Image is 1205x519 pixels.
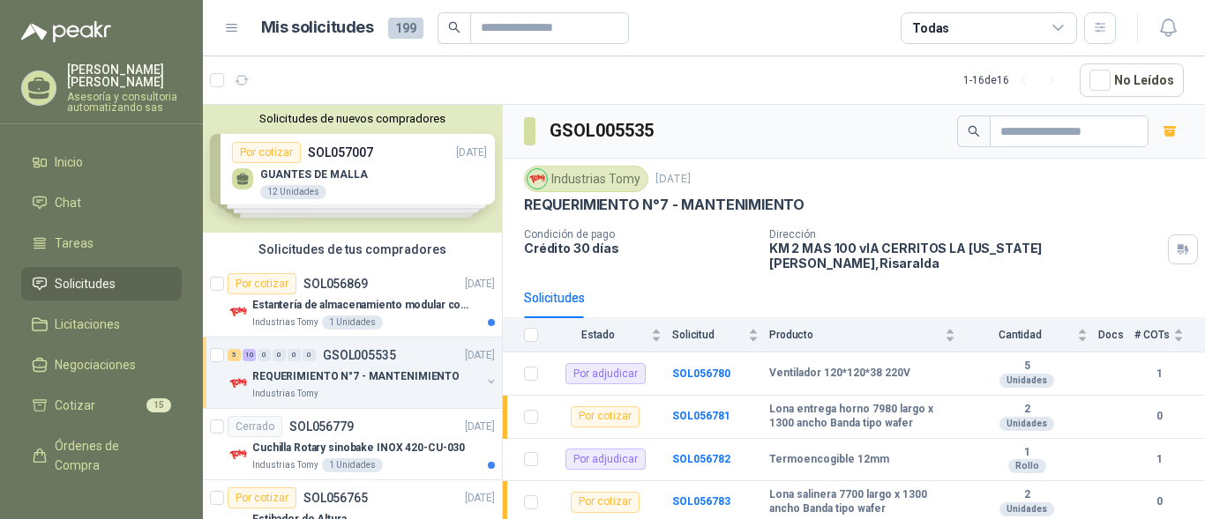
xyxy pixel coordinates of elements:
[1098,318,1134,352] th: Docs
[228,345,498,401] a: 5 10 0 0 0 0 GSOL005535[DATE] Company LogoREQUERIMIENTO N°7 - MANTENIMIENTOIndustrias Tomy
[21,21,111,42] img: Logo peakr
[303,278,368,290] p: SOL056869
[549,318,672,352] th: Estado
[55,193,81,212] span: Chat
[21,348,182,382] a: Negociaciones
[55,436,165,475] span: Órdenes de Compra
[210,112,495,125] button: Solicitudes de nuevos compradores
[966,403,1088,417] b: 2
[252,368,460,385] p: REQUERIMIENTO N°7 - MANTENIMIENTO
[769,329,941,341] span: Producto
[769,318,966,352] th: Producto
[524,288,585,308] div: Solicitudes
[252,315,318,330] p: Industrias Tomy
[448,21,460,33] span: search
[67,63,182,88] p: [PERSON_NAME] [PERSON_NAME]
[228,301,249,323] img: Company Logo
[1134,318,1205,352] th: # COTs
[1134,451,1184,468] b: 1
[672,329,745,341] span: Solicitud
[565,449,646,470] div: Por adjudicar
[67,92,182,113] p: Asesoría y consultoria automatizando sas
[571,406,640,427] div: Por cotizar
[672,495,730,508] a: SOL056783
[999,502,1054,516] div: Unidades
[966,488,1088,502] b: 2
[21,429,182,482] a: Órdenes de Compra
[769,488,955,515] b: Lona salinera 7700 largo x 1300 ancho Banda tipo wafer
[388,18,423,39] span: 199
[21,308,182,341] a: Licitaciones
[55,152,83,172] span: Inicio
[228,373,249,394] img: Company Logo
[966,446,1088,460] b: 1
[963,66,1066,94] div: 1 - 16 de 16
[1134,408,1184,425] b: 0
[55,396,95,415] span: Cotizar
[273,349,286,361] div: 0
[524,196,805,214] p: REQUERIMIENTO N°7 - MANTENIMIENTO
[55,234,94,253] span: Tareas
[769,403,955,430] b: Lona entrega horno 7980 largo x 1300 ancho Banda tipo wafer
[289,420,354,433] p: SOL056779
[21,389,182,422] a: Cotizar15
[966,329,1074,341] span: Cantidad
[323,349,396,361] p: GSOL005535
[1134,366,1184,382] b: 1
[203,409,502,480] a: CerradoSOL056779[DATE] Company LogoCuchilla Rotary sinobake INOX 420-CU-030Industrias Tomy1 Unidades
[655,171,691,188] p: [DATE]
[228,444,249,465] img: Company Logo
[672,410,730,422] a: SOL056781
[769,241,1161,271] p: KM 2 MAS 100 vIA CERRITOS LA [US_STATE] [PERSON_NAME] , Risaralda
[1134,493,1184,510] b: 0
[524,228,755,241] p: Condición de pago
[549,329,647,341] span: Estado
[303,492,368,504] p: SOL056765
[228,416,282,437] div: Cerrado
[1080,63,1184,97] button: No Leídos
[672,453,730,465] a: SOL056782
[528,169,547,189] img: Company Logo
[228,487,296,508] div: Por cotizar
[1134,329,1170,341] span: # COTs
[966,318,1098,352] th: Cantidad
[252,387,318,401] p: Industrias Tomy
[146,398,171,412] span: 15
[21,186,182,219] a: Chat
[258,349,271,361] div: 0
[912,19,949,38] div: Todas
[999,417,1054,431] div: Unidades
[966,360,1088,374] b: 5
[565,363,646,384] div: Por adjudicar
[203,233,502,266] div: Solicitudes de tus compradores
[769,453,889,467] b: Termoencogible 12mm
[252,440,465,456] p: Cuchilla Rotary sinobake INOX 420-CU-030
[55,274,116,293] span: Solicitudes
[203,105,502,233] div: Solicitudes de nuevos compradoresPor cotizarSOL057007[DATE] GUANTES DE MALLA12 UnidadesPor cotiza...
[261,15,374,41] h1: Mis solicitudes
[550,117,656,145] h3: GSOL005535
[21,226,182,260] a: Tareas
[999,374,1054,388] div: Unidades
[524,166,648,192] div: Industrias Tomy
[465,419,495,435] p: [DATE]
[1008,459,1046,473] div: Rollo
[228,349,241,361] div: 5
[203,266,502,337] a: Por cotizarSOL056869[DATE] Company LogoEstantería de almacenamiento modular con organizadores abi...
[288,349,301,361] div: 0
[769,228,1161,241] p: Dirección
[571,492,640,513] div: Por cotizar
[465,490,495,507] p: [DATE]
[769,367,910,381] b: Ventilador 120*120*38 220V
[228,273,296,294] div: Por cotizar
[243,349,256,361] div: 10
[303,349,316,361] div: 0
[252,297,472,314] p: Estantería de almacenamiento modular con organizadores abiertos
[672,367,730,380] a: SOL056780
[465,276,495,293] p: [DATE]
[465,347,495,364] p: [DATE]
